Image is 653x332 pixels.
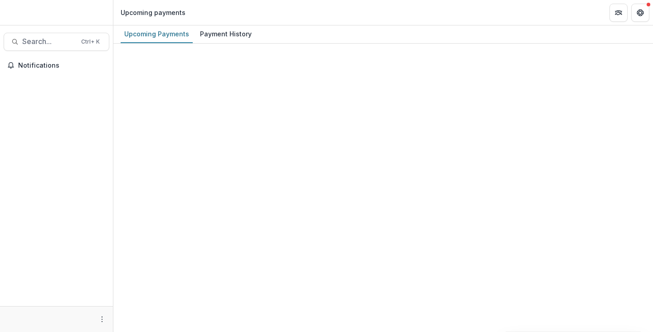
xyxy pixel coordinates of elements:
[121,27,193,40] div: Upcoming Payments
[18,62,106,69] span: Notifications
[4,33,109,51] button: Search...
[121,8,185,17] div: Upcoming payments
[117,6,189,19] nav: breadcrumb
[4,58,109,73] button: Notifications
[196,25,255,43] a: Payment History
[22,37,76,46] span: Search...
[609,4,628,22] button: Partners
[121,25,193,43] a: Upcoming Payments
[196,27,255,40] div: Payment History
[79,37,102,47] div: Ctrl + K
[97,314,107,325] button: More
[631,4,649,22] button: Get Help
